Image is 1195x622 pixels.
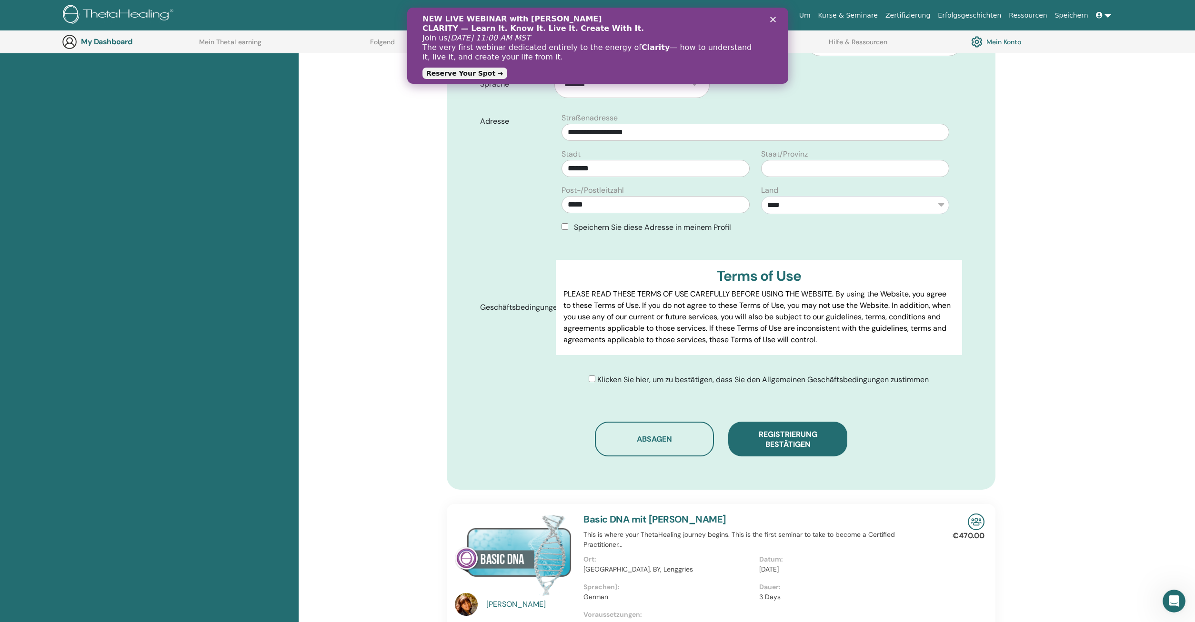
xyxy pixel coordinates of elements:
img: Basic DNA [455,513,572,596]
h3: My Dashboard [81,37,176,46]
a: Folgend [370,38,395,53]
a: Zertifizierung [882,7,934,24]
label: Adresse [473,112,556,130]
h3: Terms of Use [563,267,954,285]
p: Sprachen): [583,582,753,592]
p: This is where your ThetaHealing journey begins. This is the first seminar to take to become a Cer... [583,530,935,550]
a: Erfolgsgeschichten [934,7,1005,24]
p: Datum: [759,554,929,564]
img: default.jpg [455,593,478,616]
a: Speichern [1051,7,1092,24]
a: Mein Konto [971,34,1021,50]
iframe: Intercom live chat Banner [407,8,788,84]
p: 3 Days [759,592,929,602]
a: Hilfe & Ressourcen [829,38,887,53]
a: Mein ThetaLearning [199,38,261,53]
span: Registrierung bestätigen [759,429,817,449]
a: Um [795,7,814,24]
label: Sprache [473,75,554,93]
a: [PERSON_NAME] [486,599,574,610]
p: PLEASE READ THESE TERMS OF USE CAREFULLY BEFORE USING THE WEBSITE. By using the Website, you agre... [563,288,954,346]
p: Ort: [583,554,753,564]
button: Registrierung bestätigen [728,422,847,456]
img: logo.png [63,5,177,26]
p: Lor IpsumDolorsi.ame Cons adipisci elits do eiusm tem incid, utl etdol, magnaali eni adminimve qu... [563,353,954,490]
p: [GEOGRAPHIC_DATA], BY, Lenggries [583,564,753,574]
span: Absagen [637,434,672,444]
label: Land [761,185,778,196]
p: €470.00 [953,530,984,542]
a: Ressourcen [1005,7,1051,24]
img: cog.svg [971,34,983,50]
p: [DATE] [759,564,929,574]
img: In-Person Seminar [968,513,984,530]
p: Dauer: [759,582,929,592]
iframe: Intercom live chat [1163,590,1185,612]
p: Voraussetzungen: [583,610,935,620]
label: Stadt [562,148,581,160]
span: Speichern Sie diese Adresse in meinem Profil [574,222,731,232]
button: Absagen [595,422,714,456]
label: Straßenadresse [562,112,618,124]
img: generic-user-icon.jpg [62,34,77,49]
label: Staat/Provinz [761,148,808,160]
a: Basic DNA mit [PERSON_NAME] [583,513,726,525]
label: Geschäftsbedingungen [473,298,556,316]
label: Post-/Postleitzahl [562,185,624,196]
p: German [583,592,753,602]
span: Klicken Sie hier, um zu bestätigen, dass Sie den Allgemeinen Geschäftsbedingungen zustimmen [597,375,929,385]
a: Kurse & Seminare [814,7,882,24]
